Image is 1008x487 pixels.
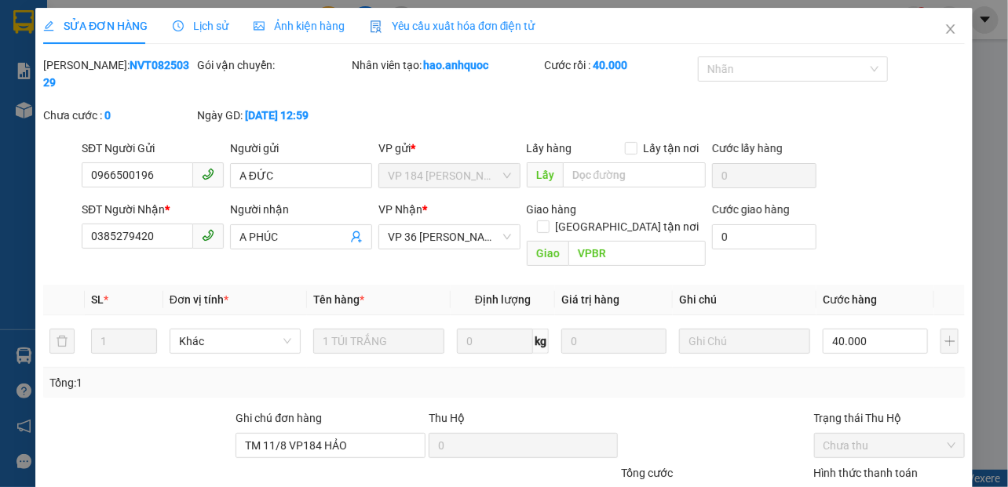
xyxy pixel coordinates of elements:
b: NVT08250329 [43,59,189,89]
span: Khác [179,329,291,353]
span: Cước hàng [823,293,877,306]
input: Dọc đường [563,162,706,187]
span: user-add [350,231,363,243]
div: Ngày GD: [197,107,348,124]
span: VP Nhận [378,203,422,216]
input: Cước lấy hàng [712,163,817,188]
div: SĐT Người Nhận [82,201,224,218]
div: SĐT Người Gửi [82,140,224,157]
span: Giao [527,241,568,266]
div: Người gửi [230,140,372,157]
div: [PERSON_NAME]: [43,56,194,91]
label: Ghi chú đơn hàng [236,412,322,424]
span: Giao hàng [527,203,577,216]
div: Gói vận chuyển: [197,56,348,74]
span: VP 184 Nguyễn Văn Trỗi - HCM [388,164,511,187]
span: Yêu cầu xuất hóa đơn điện tử [370,20,535,32]
span: Ảnh kiện hàng [254,20,345,32]
input: VD: Bàn, Ghế [313,329,444,354]
span: phone [202,229,214,242]
th: Ghi chú [673,285,816,315]
input: Cước giao hàng [712,224,817,249]
span: Tổng cước [621,467,673,479]
label: Cước lấy hàng [712,142,783,154]
span: Lịch sử [173,20,228,32]
div: Nhân viên tạo: [352,56,541,74]
div: Trạng thái Thu Hộ [814,409,965,427]
button: plus [940,329,959,354]
label: Cước giao hàng [712,203,790,216]
label: Hình thức thanh toán [814,467,919,479]
span: edit [43,20,54,31]
div: Tổng: 1 [49,374,390,391]
button: delete [49,329,75,354]
input: Ghi Chú [679,329,810,354]
span: Giá trị hàng [561,293,619,306]
span: Lấy [527,162,563,187]
b: hao.anhquoc [424,59,489,71]
button: Close [929,8,973,52]
span: SỬA ĐƠN HÀNG [43,20,148,32]
span: kg [533,329,549,354]
input: 0 [561,329,667,354]
span: Định lượng [475,293,531,306]
span: Chưa thu [824,434,955,457]
span: clock-circle [173,20,184,31]
span: SL [91,293,104,306]
div: Người nhận [230,201,372,218]
input: Ghi chú đơn hàng [236,433,425,458]
span: picture [254,20,265,31]
span: Lấy tận nơi [637,140,706,157]
div: VP gửi [378,140,520,157]
span: VP 36 Lê Thành Duy - Bà Rịa [388,225,511,249]
span: close [944,23,957,35]
span: Đơn vị tính [170,293,228,306]
b: [DATE] 12:59 [245,109,309,122]
div: Chưa cước : [43,107,194,124]
span: Thu Hộ [429,412,465,424]
span: Tên hàng [313,293,364,306]
span: [GEOGRAPHIC_DATA] tận nơi [550,218,706,235]
div: Cước rồi : [544,56,695,74]
span: Lấy hàng [527,142,572,154]
b: 0 [104,109,111,122]
img: icon [370,20,382,33]
span: phone [202,168,214,180]
b: 40.000 [593,59,627,71]
input: Dọc đường [568,241,706,266]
